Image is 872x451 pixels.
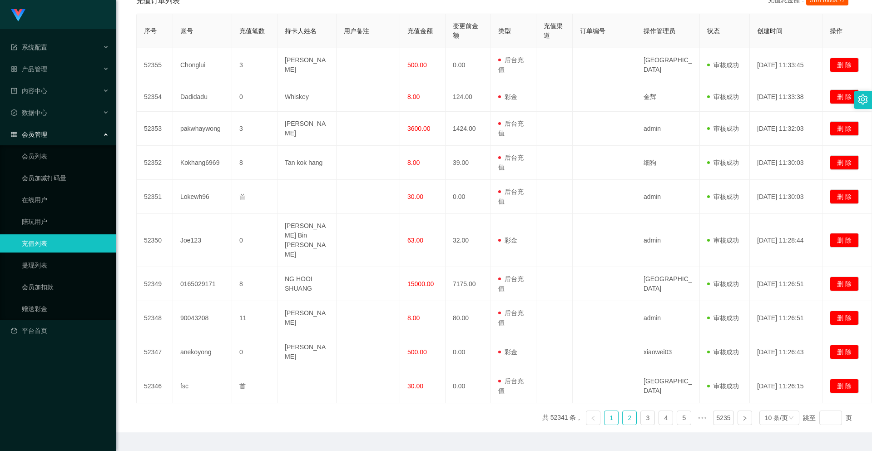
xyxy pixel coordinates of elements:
td: 3 [232,112,277,146]
a: 图标: dashboard平台首页 [11,322,109,340]
span: 序号 [144,27,157,35]
span: 充值渠道 [544,22,563,39]
td: 1424.00 [446,112,491,146]
td: pakwhaywong [173,112,232,146]
span: 创建时间 [757,27,783,35]
td: Joe123 [173,214,232,267]
span: 充值金额 [407,27,433,35]
td: 32.00 [446,214,491,267]
a: 4 [659,411,673,425]
td: [DATE] 11:26:15 [750,369,822,403]
td: 金辉 [636,82,700,112]
td: 80.00 [446,301,491,335]
span: 后台充值 [498,120,524,137]
span: 500.00 [407,348,427,356]
td: [DATE] 11:26:51 [750,267,822,301]
td: [PERSON_NAME] [277,112,337,146]
span: 30.00 [407,382,423,390]
td: Chonglui [173,48,232,82]
span: 变更前金额 [453,22,478,39]
li: 1 [604,411,619,425]
div: 跳至 页 [803,411,852,425]
li: 2 [622,411,637,425]
td: [DATE] 11:26:43 [750,335,822,369]
span: 审核成功 [707,382,739,390]
a: 5 [677,411,691,425]
td: 52351 [137,180,173,214]
span: 用户备注 [344,27,369,35]
li: 向后 5 页 [695,411,709,425]
li: 4 [659,411,673,425]
td: 52348 [137,301,173,335]
img: logo.9652507e.png [11,9,25,22]
span: 15000.00 [407,280,434,287]
i: 图标: profile [11,88,17,94]
button: 删 除 [830,155,859,170]
span: 审核成功 [707,193,739,200]
i: 图标: down [788,415,794,421]
td: Dadidadu [173,82,232,112]
span: 后台充值 [498,188,524,205]
span: 状态 [707,27,720,35]
li: 上一页 [586,411,600,425]
td: [DATE] 11:32:03 [750,112,822,146]
a: 陪玩用户 [22,213,109,231]
a: 2 [623,411,636,425]
button: 删 除 [830,379,859,393]
td: 0 [232,214,277,267]
td: 52352 [137,146,173,180]
li: 5235 [713,411,733,425]
span: 数据中心 [11,109,47,116]
td: NG HOOI SHUANG [277,267,337,301]
td: 细狗 [636,146,700,180]
span: 8.00 [407,93,420,100]
span: 彩金 [498,93,517,100]
td: 0 [232,82,277,112]
td: [DATE] 11:28:44 [750,214,822,267]
button: 删 除 [830,277,859,291]
td: [PERSON_NAME] [277,335,337,369]
td: 0.00 [446,180,491,214]
td: admin [636,214,700,267]
td: [PERSON_NAME] [277,48,337,82]
i: 图标: right [742,416,748,421]
td: 0.00 [446,369,491,403]
a: 1 [604,411,618,425]
a: 赠送彩金 [22,300,109,318]
td: [DATE] 11:33:38 [750,82,822,112]
a: 会员加减打码量 [22,169,109,187]
td: admin [636,301,700,335]
span: 后台充值 [498,154,524,171]
i: 图标: appstore-o [11,66,17,72]
td: 0.00 [446,335,491,369]
td: 52350 [137,214,173,267]
td: [DATE] 11:33:45 [750,48,822,82]
td: 0165029171 [173,267,232,301]
span: 审核成功 [707,280,739,287]
button: 删 除 [830,58,859,72]
span: 后台充值 [498,377,524,394]
a: 5235 [713,411,733,425]
td: 11 [232,301,277,335]
span: 审核成功 [707,314,739,322]
td: xiaowei03 [636,335,700,369]
td: [PERSON_NAME] [277,301,337,335]
td: [GEOGRAPHIC_DATA] [636,267,700,301]
a: 提现列表 [22,256,109,274]
a: 在线用户 [22,191,109,209]
a: 充值列表 [22,234,109,253]
td: 8 [232,146,277,180]
a: 3 [641,411,654,425]
td: [DATE] 11:30:03 [750,146,822,180]
li: 下一页 [738,411,752,425]
td: 52354 [137,82,173,112]
td: [GEOGRAPHIC_DATA] [636,48,700,82]
td: [DATE] 11:26:51 [750,301,822,335]
button: 删 除 [830,89,859,104]
span: 持卡人姓名 [285,27,317,35]
span: 审核成功 [707,237,739,244]
span: 操作 [830,27,842,35]
span: 产品管理 [11,65,47,73]
td: 52349 [137,267,173,301]
td: 52353 [137,112,173,146]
